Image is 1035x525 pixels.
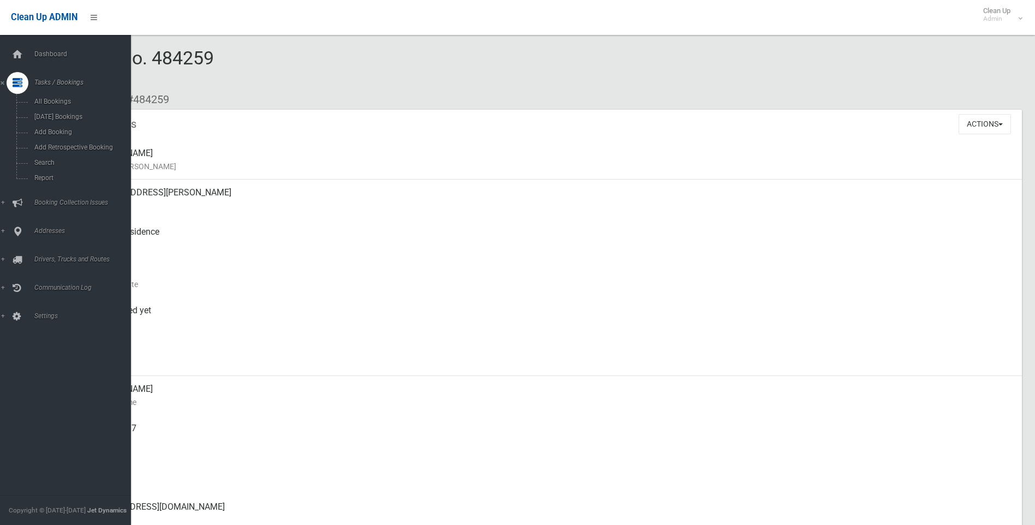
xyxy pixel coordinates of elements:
[87,415,1013,455] div: 0414990897
[31,174,130,182] span: Report
[31,113,130,121] span: [DATE] Bookings
[31,284,139,291] span: Communication Log
[87,474,1013,487] small: Landline
[87,455,1013,494] div: None given
[87,199,1013,212] small: Address
[87,219,1013,258] div: Front of Residence
[31,199,139,206] span: Booking Collection Issues
[31,98,130,105] span: All Bookings
[87,435,1013,448] small: Mobile
[119,90,169,110] li: #484259
[87,238,1013,252] small: Pickup Point
[87,317,1013,330] small: Collected At
[87,160,1013,173] small: Name of [PERSON_NAME]
[31,144,130,151] span: Add Retrospective Booking
[978,7,1021,23] span: Clean Up
[31,227,139,235] span: Addresses
[11,12,77,22] span: Clean Up ADMIN
[87,356,1013,369] small: Zone
[31,128,130,136] span: Add Booking
[959,114,1011,134] button: Actions
[87,258,1013,297] div: [DATE]
[87,180,1013,219] div: [STREET_ADDRESS][PERSON_NAME]
[9,506,86,514] span: Copyright © [DATE]-[DATE]
[31,255,139,263] span: Drivers, Trucks and Routes
[31,79,139,86] span: Tasks / Bookings
[87,297,1013,337] div: Not collected yet
[87,506,127,514] strong: Jet Dynamics
[87,140,1013,180] div: [PERSON_NAME]
[983,15,1010,23] small: Admin
[87,278,1013,291] small: Collection Date
[87,396,1013,409] small: Contact Name
[87,337,1013,376] div: [DATE]
[87,376,1013,415] div: [PERSON_NAME]
[31,159,130,166] span: Search
[48,47,214,90] span: Booking No. 484259
[31,50,139,58] span: Dashboard
[31,312,139,320] span: Settings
